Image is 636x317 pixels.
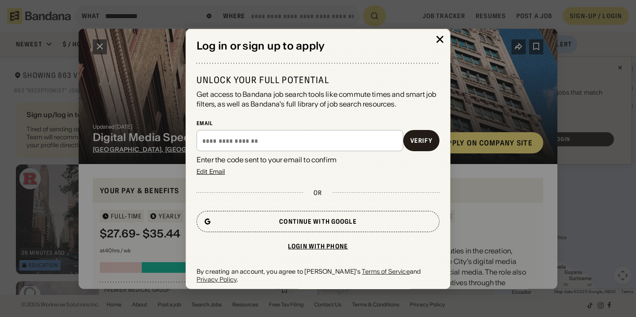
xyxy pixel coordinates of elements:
[410,137,432,144] div: Verify
[197,39,439,52] div: Log in or sign up to apply
[197,155,439,164] div: Enter the code sent to your email to confirm
[197,267,439,283] div: By creating an account, you agree to [PERSON_NAME]'s and .
[197,275,237,283] a: Privacy Policy
[197,74,439,85] div: Unlock your full potential
[197,119,439,126] div: Email
[197,168,225,174] div: Edit Email
[314,188,322,196] div: or
[279,218,356,224] div: Continue with Google
[288,243,348,249] div: Login with phone
[197,89,439,109] div: Get access to Bandana job search tools like commute times and smart job filters, as well as Banda...
[362,267,409,275] a: Terms of Service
